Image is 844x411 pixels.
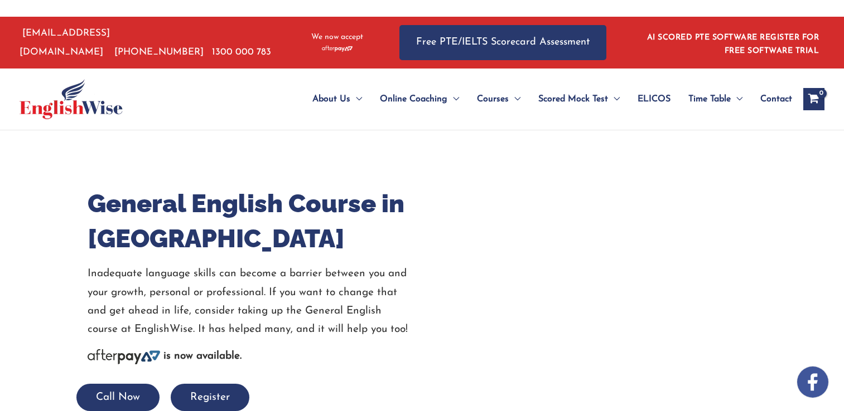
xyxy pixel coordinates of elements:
[20,28,110,56] a: [EMAIL_ADDRESS][DOMAIN_NAME]
[447,80,459,119] span: Menu Toggle
[303,80,371,119] a: About UsMenu Toggle
[688,80,731,119] span: Time Table
[20,79,123,119] img: cropped-ew-logo
[88,349,160,364] img: Afterpay-Logo
[468,80,529,119] a: CoursesMenu Toggle
[399,25,606,60] a: Free PTE/IELTS Scorecard Assessment
[76,392,160,403] a: Call Now
[731,80,742,119] span: Menu Toggle
[638,80,671,119] span: ELICOS
[311,32,363,43] span: We now accept
[322,46,353,52] img: Afterpay-Logo
[312,80,350,119] span: About Us
[647,33,819,55] a: AI SCORED PTE SOFTWARE REGISTER FOR FREE SOFTWARE TRIAL
[171,384,249,411] button: Register
[538,80,608,119] span: Scored Mock Test
[751,80,792,119] a: Contact
[629,80,679,119] a: ELICOS
[212,47,271,57] a: 1300 000 783
[608,80,620,119] span: Menu Toggle
[171,392,249,403] a: Register
[350,80,362,119] span: Menu Toggle
[803,88,824,110] a: View Shopping Cart, empty
[797,366,828,398] img: white-facebook.png
[371,80,468,119] a: Online CoachingMenu Toggle
[477,80,509,119] span: Courses
[640,25,824,61] aside: Header Widget 1
[114,47,204,57] a: [PHONE_NUMBER]
[509,80,520,119] span: Menu Toggle
[286,80,792,119] nav: Site Navigation: Main Menu
[760,80,792,119] span: Contact
[88,265,414,339] p: Inadequate language skills can become a barrier between you and your growth, personal or professi...
[679,80,751,119] a: Time TableMenu Toggle
[380,80,447,119] span: Online Coaching
[529,80,629,119] a: Scored Mock TestMenu Toggle
[163,351,242,361] b: is now available.
[88,186,414,256] h1: General English Course in [GEOGRAPHIC_DATA]
[76,384,160,411] button: Call Now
